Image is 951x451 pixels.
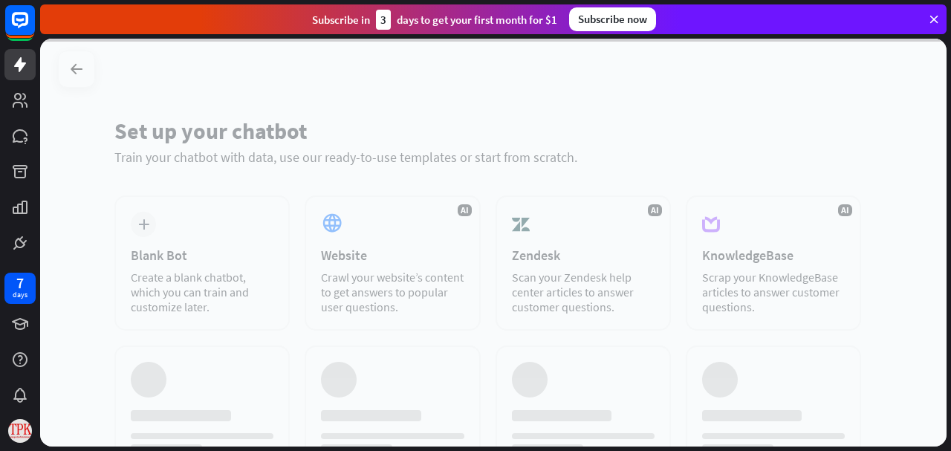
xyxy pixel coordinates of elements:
[312,10,557,30] div: Subscribe in days to get your first month for $1
[4,273,36,304] a: 7 days
[569,7,656,31] div: Subscribe now
[13,290,27,300] div: days
[376,10,391,30] div: 3
[16,276,24,290] div: 7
